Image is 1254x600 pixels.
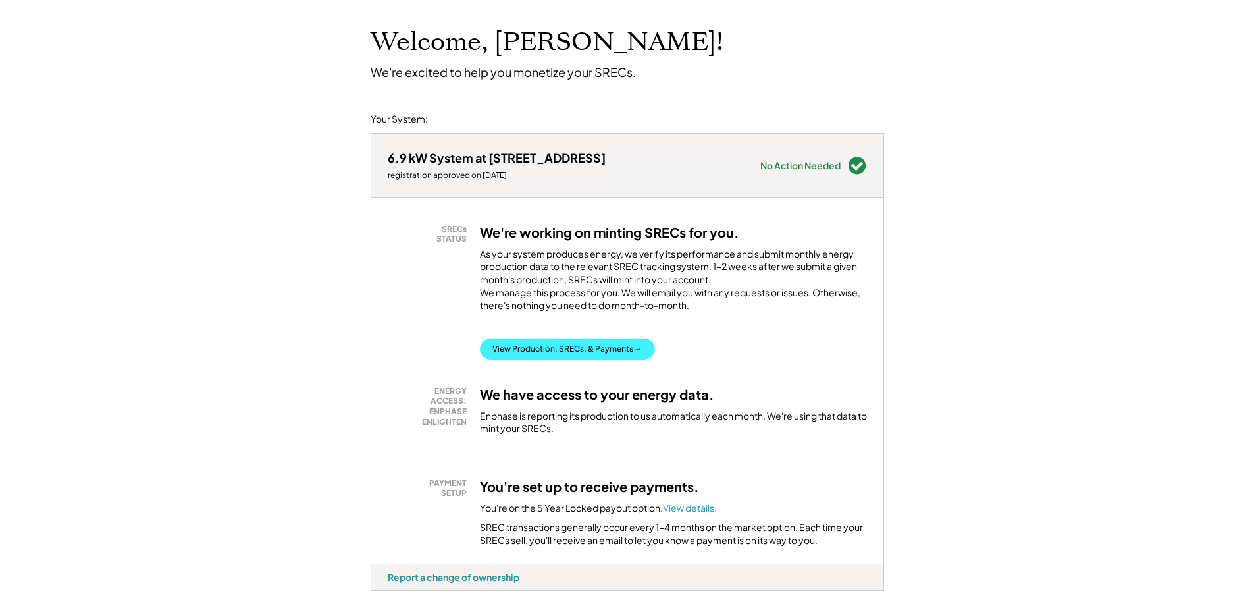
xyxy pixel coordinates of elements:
div: You're on the 5 Year Locked payout option. [480,502,717,515]
h3: We're working on minting SRECs for you. [480,224,739,241]
div: ENERGY ACCESS: ENPHASE ENLIGHTEN [394,386,467,427]
div: We're excited to help you monetize your SRECs. [371,65,636,80]
h3: We have access to your energy data. [480,386,714,403]
button: View Production, SRECs, & Payments → [480,339,655,360]
h1: Welcome, [PERSON_NAME]! [371,27,723,58]
div: SRECs STATUS [394,224,467,244]
div: No Action Needed [760,161,841,170]
div: Your System: [371,113,428,126]
div: PAYMENT SETUP [394,478,467,499]
div: SREC transactions generally occur every 1-4 months on the market option. Each time your SRECs sel... [480,521,867,547]
div: hfnxombj - VA Distributed [371,591,416,596]
div: registration approved on [DATE] [388,170,606,180]
h3: You're set up to receive payments. [480,478,699,495]
div: Enphase is reporting its production to us automatically each month. We're using that data to mint... [480,410,867,435]
div: Report a change of ownership [388,571,519,583]
div: As your system produces energy, we verify its performance and submit monthly energy production da... [480,248,867,319]
a: View details. [663,502,717,514]
div: 6.9 kW System at [STREET_ADDRESS] [388,150,606,165]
